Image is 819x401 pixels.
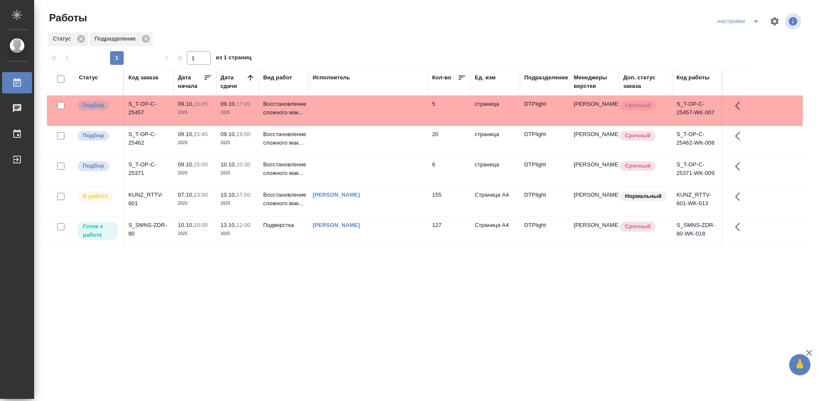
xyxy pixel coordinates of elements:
p: 2025 [221,230,255,238]
td: DTPlight [520,126,569,156]
td: DTPlight [520,96,569,125]
a: [PERSON_NAME] [313,192,360,198]
td: S_SMNS-ZDR-80-WK-018 [672,217,722,247]
td: S_T-OP-C-25462-WK-008 [672,126,722,156]
p: Срочный [625,131,651,140]
p: Подразделение [95,35,139,43]
button: Здесь прячутся важные кнопки [730,217,750,237]
div: Доп. статус заказа [623,73,668,90]
p: Нормальный [625,192,662,200]
td: 155 [428,186,470,216]
p: 10.10, [221,192,236,198]
td: 20 [428,126,470,156]
button: Здесь прячутся важные кнопки [730,126,750,146]
p: 13:00 [194,192,208,198]
p: 09.10, [178,161,194,168]
div: Код заказа [128,73,158,82]
div: Дата начала [178,73,203,90]
p: Восстановление сложного мак... [263,130,304,147]
p: 17:00 [236,101,250,107]
td: страница [470,96,520,125]
p: [PERSON_NAME] [574,100,615,108]
p: 13.10, [221,222,236,228]
p: 10.10, [221,161,236,168]
td: S_T-OP-C-25457-WK-007 [672,96,722,125]
div: S_T-OP-C-25457 [128,100,169,117]
p: Восстановление сложного мак... [263,160,304,177]
p: Восстановление сложного мак... [263,100,304,117]
p: Подбор [83,131,104,140]
p: Срочный [625,162,651,170]
p: 09.10, [178,101,194,107]
div: Менеджеры верстки [574,73,615,90]
div: Можно подбирать исполнителей [77,100,119,111]
td: DTPlight [520,217,569,247]
p: 17:00 [236,192,250,198]
div: KUNZ_RTTV-601 [128,191,169,208]
p: 2025 [178,139,212,147]
div: Можно подбирать исполнителей [77,160,119,172]
a: [PERSON_NAME] [313,222,360,228]
button: 🙏 [789,354,810,375]
td: DTPlight [520,186,569,216]
p: Подбор [83,101,104,110]
p: В работе [83,192,107,200]
p: 15:45 [194,131,208,137]
p: 2025 [221,169,255,177]
span: Настроить таблицу [764,11,785,32]
button: Здесь прячутся важные кнопки [730,186,750,207]
td: Страница А4 [470,186,520,216]
p: 2025 [178,169,212,177]
p: Срочный [625,222,651,231]
div: S_T-OP-C-25462 [128,130,169,147]
td: KUNZ_RTTV-601-WK-013 [672,186,722,216]
p: [PERSON_NAME] [574,130,615,139]
p: 19:00 [236,131,250,137]
p: Статус [53,35,74,43]
div: Вид работ [263,73,292,82]
p: 2025 [178,199,212,208]
p: 10.10, [178,222,194,228]
div: Подразделение [90,32,153,46]
p: Срочный [625,101,651,110]
p: 10:00 [194,222,208,228]
p: [PERSON_NAME] [574,191,615,199]
button: Здесь прячутся важные кнопки [730,96,750,116]
p: 12:00 [236,222,250,228]
div: split button [715,15,764,28]
div: Исполнитель выполняет работу [77,191,119,202]
p: [PERSON_NAME] [574,221,615,230]
td: 127 [428,217,470,247]
td: S_T-OP-C-25371-WK-009 [672,156,722,186]
p: 2025 [221,108,255,117]
p: 15:45 [194,101,208,107]
p: Подбор [83,162,104,170]
div: Исполнитель [313,73,350,82]
div: Ед. изм [475,73,496,82]
p: 09.10, [221,131,236,137]
td: 5 [428,96,470,125]
p: 07.10, [178,192,194,198]
div: Статус [48,32,88,46]
td: DTPlight [520,156,569,186]
div: S_SMNS-ZDR-80 [128,221,169,238]
div: Исполнитель может приступить к работе [77,221,119,241]
td: Страница А4 [470,217,520,247]
div: Кол-во [432,73,451,82]
p: 10:30 [236,161,250,168]
div: Дата сдачи [221,73,246,90]
p: 2025 [221,199,255,208]
div: Подразделение [524,73,568,82]
span: 🙏 [793,356,807,374]
div: S_T-OP-C-25371 [128,160,169,177]
p: Восстановление сложного мак... [263,191,304,208]
td: страница [470,126,520,156]
p: 2025 [178,230,212,238]
p: 09.10, [221,101,236,107]
span: Посмотреть информацию [785,13,803,29]
div: Код работы [677,73,709,82]
p: 2025 [221,139,255,147]
p: [PERSON_NAME] [574,160,615,169]
div: Можно подбирать исполнителей [77,130,119,142]
p: 09.10, [178,131,194,137]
